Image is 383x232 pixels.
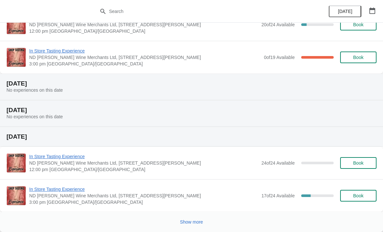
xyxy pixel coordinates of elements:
[29,21,258,28] span: ND [PERSON_NAME] Wine Merchants Ltd, [STREET_ADDRESS][PERSON_NAME]
[261,193,295,198] span: 17 of 24 Available
[29,28,258,34] span: 12:00 pm [GEOGRAPHIC_DATA]/[GEOGRAPHIC_DATA]
[178,216,206,228] button: Show more
[6,133,377,140] h2: [DATE]
[7,154,26,172] img: In Store Tasting Experience | ND John Wine Merchants Ltd, 90 Walter Road, Swansea SA1 4QF, UK | 1...
[6,87,63,93] span: No experiences on this date
[29,166,258,173] span: 12:00 pm [GEOGRAPHIC_DATA]/[GEOGRAPHIC_DATA]
[353,193,364,198] span: Book
[340,52,377,63] button: Book
[6,114,63,119] span: No experiences on this date
[264,55,295,60] span: 0 of 19 Available
[340,19,377,30] button: Book
[340,157,377,169] button: Book
[29,153,258,160] span: In Store Tasting Experience
[6,107,377,113] h2: [DATE]
[261,22,295,27] span: 20 of 24 Available
[109,6,287,17] input: Search
[338,9,352,14] span: [DATE]
[29,54,261,61] span: ND [PERSON_NAME] Wine Merchants Ltd, [STREET_ADDRESS][PERSON_NAME]
[6,80,377,87] h2: [DATE]
[29,48,261,54] span: In Store Tasting Experience
[353,160,364,166] span: Book
[353,55,364,60] span: Book
[261,160,295,166] span: 24 of 24 Available
[7,48,26,67] img: In Store Tasting Experience | ND John Wine Merchants Ltd, 90 Walter Road, Swansea SA1 4QF, UK | 3...
[7,186,26,205] img: In Store Tasting Experience | ND John Wine Merchants Ltd, 90 Walter Road, Swansea SA1 4QF, UK | 3...
[180,219,203,225] span: Show more
[329,6,361,17] button: [DATE]
[29,192,258,199] span: ND [PERSON_NAME] Wine Merchants Ltd, [STREET_ADDRESS][PERSON_NAME]
[29,199,258,205] span: 3:00 pm [GEOGRAPHIC_DATA]/[GEOGRAPHIC_DATA]
[29,160,258,166] span: ND [PERSON_NAME] Wine Merchants Ltd, [STREET_ADDRESS][PERSON_NAME]
[353,22,364,27] span: Book
[29,186,258,192] span: In Store Tasting Experience
[7,15,26,34] img: In Store Tasting Experience | ND John Wine Merchants Ltd, 90 Walter Road, Swansea SA1 4QF, UK | 1...
[29,61,261,67] span: 3:00 pm [GEOGRAPHIC_DATA]/[GEOGRAPHIC_DATA]
[340,190,377,202] button: Book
